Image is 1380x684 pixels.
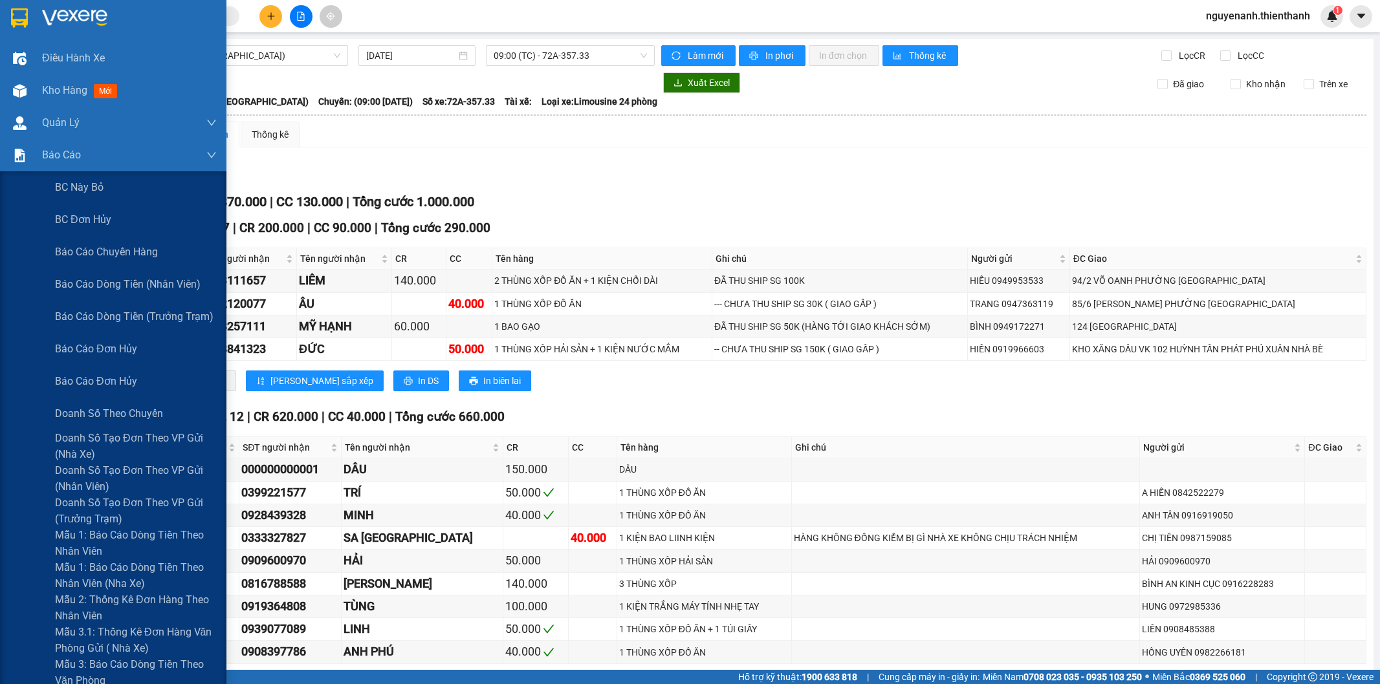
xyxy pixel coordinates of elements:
div: CHỊ TIÊN 0987159085 [1142,531,1302,545]
span: check [543,487,554,498]
span: Kho hàng [42,84,87,96]
div: 60.000 [394,317,443,336]
span: printer [469,376,478,387]
span: Loại xe: Limousine 24 phòng [542,94,657,109]
div: 94/2 VÕ OANH PHƯỜNG [GEOGRAPHIC_DATA] [1072,273,1364,288]
span: BC này bỏ [55,179,104,195]
div: TÙNG [344,597,501,615]
td: HẢI [342,550,503,572]
span: SL 12 [212,409,244,424]
span: Kho nhận [1241,77,1291,91]
th: Tên hàng [617,437,792,458]
td: 0399221577 [239,482,341,504]
span: ⚪️ [1145,674,1149,679]
td: DÂU [342,458,503,481]
span: Tổng cước 290.000 [381,220,490,235]
td: 0816788588 [239,573,341,595]
td: ĐỨC [297,338,392,361]
span: | [233,220,236,235]
span: Tên người nhận [300,251,378,266]
span: | [247,409,250,424]
span: Mẫu 2: Thống kê đơn hàng theo nhân viên [55,592,217,624]
div: 1 BAO GẠO [494,319,710,334]
div: 000000000001 [241,460,338,478]
div: 1 THÙNG XỐP ĐỒ ĂN [619,508,789,522]
td: TRÍ [342,482,503,504]
span: Hỗ trợ kỹ thuật: [738,670,857,684]
div: 140.000 [505,575,565,593]
div: 85/6 [PERSON_NAME] PHƯỜNG [GEOGRAPHIC_DATA] [1072,297,1364,311]
span: CR 200.000 [239,220,304,235]
div: A HIỀN 0842522279 [1142,486,1302,500]
div: KHO XĂNG DẦU VK 102 HUỲNH TẤN PHÁT PHÚ XUÂN NHÀ BÈ [1072,342,1364,356]
span: BC đơn hủy [55,211,111,228]
div: 40.000 [505,506,565,524]
div: 124 [GEOGRAPHIC_DATA] [1072,319,1364,334]
td: 0919364808 [239,595,341,618]
div: 0913111657 [201,272,294,290]
span: Báo cáo chuyến hàng [55,244,158,260]
strong: 0708 023 035 - 0935 103 250 [1024,672,1142,682]
div: TRÍ [344,484,501,502]
img: icon-new-feature [1326,10,1338,22]
span: down [206,118,217,128]
span: Người gửi [971,251,1057,266]
div: DÂU [344,460,501,478]
span: Tài xế: [505,94,532,109]
button: downloadXuất Excel [663,72,740,93]
sup: 1 [1333,6,1342,15]
span: Lọc CR [1174,48,1207,63]
span: Mẫu 3.1: Thống kê đơn hàng văn phòng gửi ( Nhà xe) [55,624,217,656]
div: Thống kê [252,127,289,142]
div: 1 KIỆN TRẮNG MÁY TÍNH NHẸ TAY [619,599,789,614]
div: 1 THÙNG XỐP ĐỒ ĂN [494,297,710,311]
td: MỸ HẠNH [297,315,392,338]
div: HỒNG UYÊN 0982266181 [1142,645,1302,659]
th: CR [392,248,446,270]
div: 1 THÙNG XỐP ĐỒ ĂN [619,486,789,500]
td: NGUYỄN THỊ THẢO NHI [342,573,503,595]
th: CC [446,248,493,270]
span: 09:00 (TC) - 72A-357.33 [494,46,646,65]
td: 0888841323 [199,338,297,361]
span: ĐC Giao [1308,440,1353,454]
div: 1 THÙNG XỐP HẢI SẢN + 1 KIỆN NƯỚC MẮM [494,342,710,356]
span: Số xe: 72A-357.33 [422,94,495,109]
div: LINH [344,620,501,638]
span: Làm mới [688,48,725,63]
div: HÀNG KHÔNG ĐỒNG KIỂM BỊ GÌ NHÀ XE KHÔNG CHỊU TRÁCH NHIỆM [794,531,1138,545]
span: SĐT người nhận [203,251,283,266]
span: Thống kê [909,48,948,63]
span: nguyenanh.thienthanh [1196,8,1320,24]
button: aim [320,5,342,28]
span: 1 [1335,6,1340,15]
span: aim [326,12,335,21]
button: syncLàm mới [661,45,736,66]
span: Báo cáo đơn hủy [55,373,137,389]
button: caret-down [1350,5,1372,28]
strong: 1900 633 818 [802,672,857,682]
span: In DS [418,374,439,388]
div: 40.000 [505,643,565,661]
span: Tên người nhận [345,440,490,454]
div: 0908397786 [241,643,338,661]
span: Báo cáo đơn hủy [55,341,137,357]
div: ANH TÂN 0916919050 [1142,508,1302,522]
div: SA [GEOGRAPHIC_DATA] [344,529,501,547]
span: Cung cấp máy in - giấy in: [879,670,980,684]
span: Tổng cước 660.000 [395,409,505,424]
div: HUNG 0972985336 [1142,599,1302,614]
div: 0399221577 [241,484,338,502]
div: -- CHƯA THU SHIP SG 150K ( GIAO GẤP ) [714,342,965,356]
span: Báo cáo dòng tiền (trưởng trạm) [55,308,214,325]
td: SA RI [342,527,503,550]
div: MINH [344,506,501,524]
span: | [322,409,325,424]
div: 140.000 [394,272,443,290]
span: check [543,647,554,658]
div: DÂU [619,462,789,476]
img: warehouse-icon [13,84,27,98]
strong: 0369 525 060 [1190,672,1245,682]
span: down [206,150,217,160]
div: HIẾU 0949953533 [970,273,1068,288]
